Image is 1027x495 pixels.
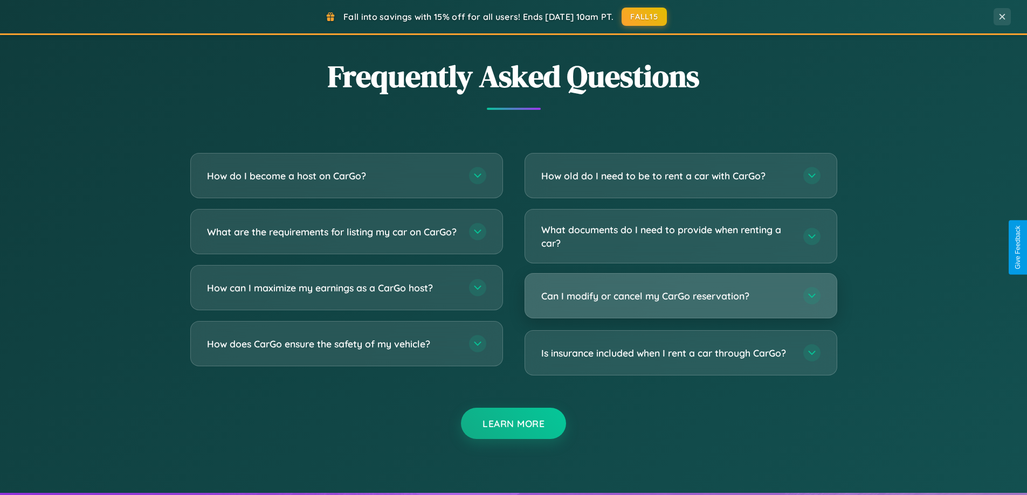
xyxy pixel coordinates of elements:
h3: Can I modify or cancel my CarGo reservation? [541,289,792,303]
div: Give Feedback [1014,226,1022,269]
h3: How can I maximize my earnings as a CarGo host? [207,281,458,295]
h3: What documents do I need to provide when renting a car? [541,223,792,249]
button: Learn More [461,408,566,439]
h3: Is insurance included when I rent a car through CarGo? [541,346,792,360]
h3: What are the requirements for listing my car on CarGo? [207,225,458,239]
h3: How do I become a host on CarGo? [207,169,458,183]
span: Fall into savings with 15% off for all users! Ends [DATE] 10am PT. [343,11,614,22]
button: FALL15 [622,8,667,26]
h2: Frequently Asked Questions [190,55,837,97]
h3: How old do I need to be to rent a car with CarGo? [541,169,792,183]
h3: How does CarGo ensure the safety of my vehicle? [207,337,458,351]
